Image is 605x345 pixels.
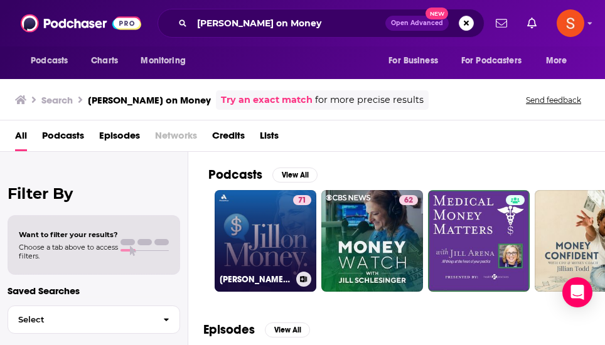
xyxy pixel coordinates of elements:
img: User Profile [557,9,584,37]
a: All [15,125,27,151]
button: View All [265,322,310,337]
button: open menu [22,49,84,73]
span: Charts [91,52,118,70]
span: Podcasts [31,52,68,70]
p: Saved Searches [8,285,180,297]
a: 62 [399,195,418,205]
button: View All [272,167,318,183]
button: open menu [380,49,454,73]
span: More [546,52,567,70]
button: Send feedback [522,95,585,105]
h2: Podcasts [208,167,262,183]
a: Try an exact match [221,93,313,107]
a: 71 [293,195,311,205]
h3: Search [41,94,73,106]
a: Podcasts [42,125,84,151]
a: Show notifications dropdown [491,13,512,34]
a: Episodes [99,125,140,151]
a: Credits [212,125,245,151]
button: open menu [453,49,540,73]
span: Choose a tab above to access filters. [19,243,118,260]
span: Select [8,316,153,324]
span: for more precise results [315,93,424,107]
span: New [426,8,448,19]
span: Want to filter your results? [19,230,118,239]
button: Show profile menu [557,9,584,37]
div: Open Intercom Messenger [562,277,592,307]
a: Lists [260,125,279,151]
input: Search podcasts, credits, & more... [192,13,385,33]
a: Charts [83,49,126,73]
a: PodcastsView All [208,167,318,183]
a: 71[PERSON_NAME] on Money with [PERSON_NAME] [215,190,316,292]
button: open menu [537,49,583,73]
h2: Filter By [8,184,180,203]
span: Logged in as skylar.peters [557,9,584,37]
span: For Podcasters [461,52,522,70]
span: 71 [298,194,306,207]
h3: [PERSON_NAME] on Money with [PERSON_NAME] [220,274,291,285]
button: Select [8,305,180,334]
a: EpisodesView All [203,322,310,337]
div: Search podcasts, credits, & more... [158,9,485,38]
span: Monitoring [141,52,185,70]
button: Open AdvancedNew [385,16,449,31]
img: Podchaser - Follow, Share and Rate Podcasts [21,11,141,35]
h3: [PERSON_NAME] on Money [88,94,211,106]
h2: Episodes [203,322,255,337]
span: Networks [155,125,197,151]
span: Open Advanced [391,20,443,26]
span: 62 [404,194,413,207]
a: Show notifications dropdown [522,13,542,34]
button: open menu [132,49,201,73]
span: For Business [388,52,438,70]
a: 62 [321,190,423,292]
